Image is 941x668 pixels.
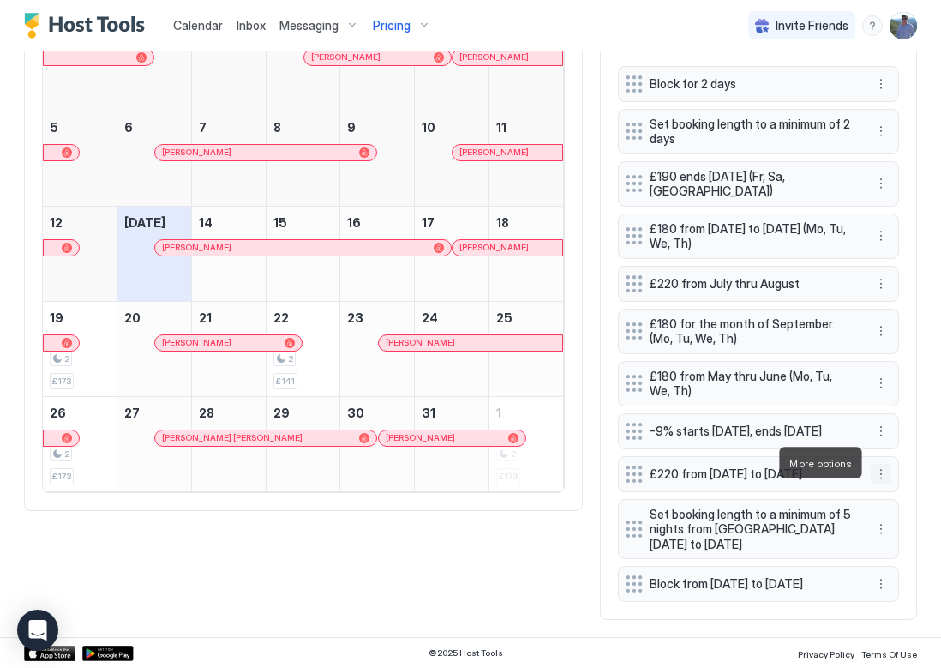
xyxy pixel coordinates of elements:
a: October 8, 2025 [267,111,340,143]
div: Set booking length to a minimum of 2 days menu [618,109,899,154]
span: Calendar [173,18,223,33]
td: October 3, 2025 [415,16,489,111]
span: © 2025 Host Tools [429,647,503,659]
div: Block from [DATE] to [DATE] menu [618,566,899,602]
span: Set booking length to a minimum of 5 nights from [GEOGRAPHIC_DATA][DATE] to [DATE] [650,507,854,552]
a: October 28, 2025 [192,397,266,429]
span: 15 [273,215,287,230]
span: 20 [124,310,141,325]
div: £180 from May thru June (Mo, Tu, We, Th) menu [618,361,899,406]
a: October 6, 2025 [117,111,191,143]
span: -9% starts [DATE], ends [DATE] [650,424,854,439]
a: Google Play Store [82,646,134,661]
td: October 7, 2025 [191,111,266,206]
span: 27 [124,406,140,420]
a: October 12, 2025 [43,207,117,238]
span: Block for 2 days [650,76,854,92]
span: Block from [DATE] to [DATE] [650,576,854,592]
span: £173 [52,376,71,387]
td: September 30, 2025 [191,16,266,111]
td: October 10, 2025 [415,111,489,206]
td: October 5, 2025 [43,111,117,206]
span: 2 [64,448,69,460]
span: £180 from May thru June (Mo, Tu, We, Th) [650,369,854,399]
a: October 29, 2025 [267,397,340,429]
a: October 5, 2025 [43,111,117,143]
div: [PERSON_NAME] [162,337,295,348]
div: User profile [890,12,917,39]
span: 30 [347,406,364,420]
a: October 9, 2025 [340,111,414,143]
a: October 24, 2025 [415,302,488,334]
span: [PERSON_NAME] [162,147,231,158]
a: October 15, 2025 [267,207,340,238]
a: October 18, 2025 [489,207,563,238]
span: 16 [347,215,361,230]
td: October 17, 2025 [415,206,489,301]
span: 9 [347,120,356,135]
div: menu [862,15,883,36]
span: 6 [124,120,133,135]
button: More options [871,121,891,141]
span: 24 [422,310,438,325]
span: 29 [273,406,290,420]
div: menu [871,173,891,194]
td: October 28, 2025 [191,396,266,491]
a: October 13, 2025 [117,207,191,238]
span: Terms Of Use [861,649,917,659]
span: £141 [276,376,295,387]
td: October 8, 2025 [266,111,340,206]
span: Messaging [279,18,339,33]
span: [PERSON_NAME] [162,337,231,348]
div: £190 ends [DATE] (Fr, Sa, [GEOGRAPHIC_DATA]) menu [618,161,899,207]
span: 10 [422,120,435,135]
a: October 11, 2025 [489,111,563,143]
div: [PERSON_NAME] [386,432,518,443]
td: October 13, 2025 [117,206,192,301]
a: October 14, 2025 [192,207,266,238]
td: September 28, 2025 [43,16,117,111]
span: £173 [52,471,71,482]
div: [PERSON_NAME] [311,51,444,63]
span: £220 from July thru August [650,276,854,292]
span: 22 [273,310,289,325]
div: [PERSON_NAME] [459,242,555,253]
div: menu [871,519,891,539]
a: October 21, 2025 [192,302,266,334]
a: October 22, 2025 [267,302,340,334]
div: £180 from [DATE] to [DATE] (Mo, Tu, We, Th) menu [618,214,899,259]
span: £180 from [DATE] to [DATE] (Mo, Tu, We, Th) [650,221,854,251]
td: October 1, 2025 [266,16,340,111]
td: October 26, 2025 [43,396,117,491]
span: 26 [50,406,66,420]
td: October 14, 2025 [191,206,266,301]
td: October 21, 2025 [191,301,266,396]
span: 17 [422,215,435,230]
div: menu [871,464,891,484]
span: 2 [288,353,293,364]
a: October 26, 2025 [43,397,117,429]
div: £220 from July thru August menu [618,266,899,302]
a: October 7, 2025 [192,111,266,143]
div: £180 for the month of September (Mo, Tu, We, Th) menu [618,309,899,354]
span: 21 [199,310,212,325]
a: October 17, 2025 [415,207,488,238]
a: October 23, 2025 [340,302,414,334]
td: October 24, 2025 [415,301,489,396]
div: [PERSON_NAME] [PERSON_NAME] [162,432,369,443]
span: Inbox [237,18,266,33]
div: menu [871,74,891,94]
a: October 19, 2025 [43,302,117,334]
span: 31 [422,406,435,420]
span: [PERSON_NAME] [386,337,455,348]
a: October 30, 2025 [340,397,414,429]
div: Open Intercom Messenger [17,610,58,651]
td: October 22, 2025 [266,301,340,396]
div: menu [871,121,891,141]
span: 18 [496,215,509,230]
a: App Store [24,646,75,661]
a: October 27, 2025 [117,397,191,429]
div: menu [871,421,891,442]
span: 5 [50,120,58,135]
